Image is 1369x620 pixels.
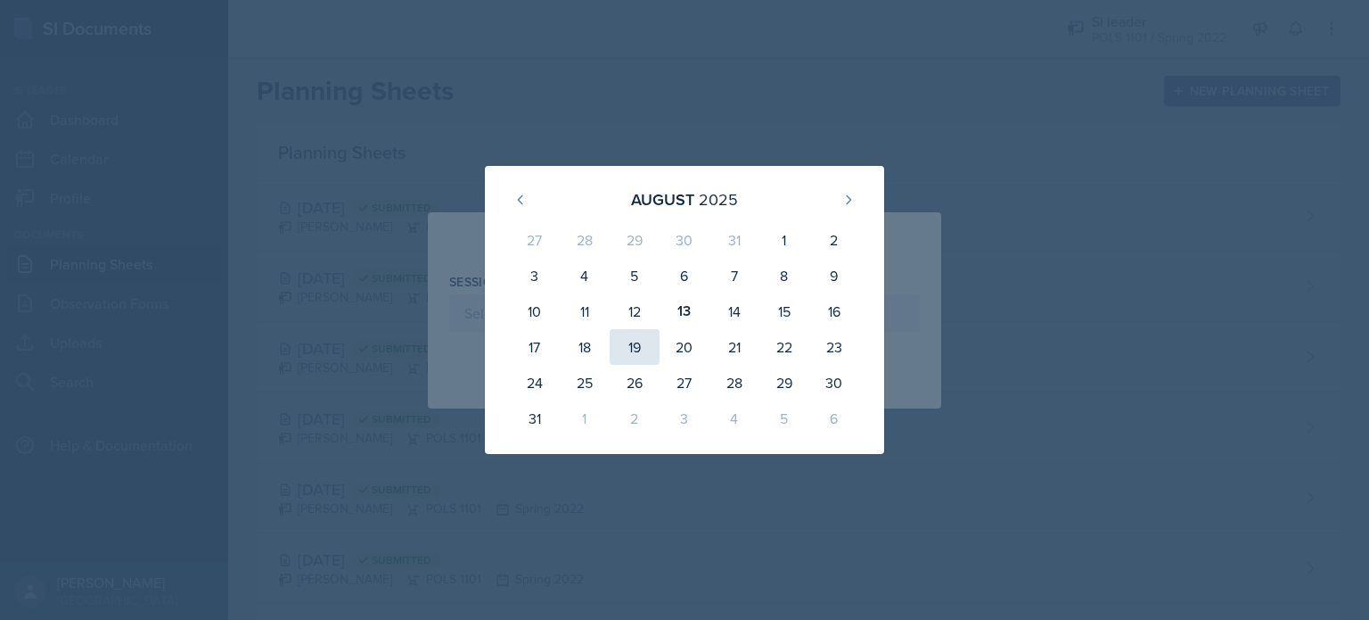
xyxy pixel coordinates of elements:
[809,365,859,401] div: 30
[809,222,859,258] div: 2
[510,293,560,329] div: 10
[610,365,660,401] div: 26
[560,401,610,436] div: 1
[709,329,759,365] div: 21
[709,293,759,329] div: 14
[660,293,709,329] div: 13
[809,401,859,436] div: 6
[660,222,709,258] div: 30
[709,222,759,258] div: 31
[510,365,560,401] div: 24
[759,401,809,436] div: 5
[560,329,610,365] div: 18
[759,258,809,293] div: 8
[759,329,809,365] div: 22
[560,258,610,293] div: 4
[610,293,660,329] div: 12
[660,365,709,401] div: 27
[660,401,709,436] div: 3
[809,293,859,329] div: 16
[660,329,709,365] div: 20
[759,293,809,329] div: 15
[560,293,610,329] div: 11
[560,365,610,401] div: 25
[631,187,694,211] div: August
[610,401,660,436] div: 2
[510,258,560,293] div: 3
[809,258,859,293] div: 9
[709,401,759,436] div: 4
[809,329,859,365] div: 23
[699,187,738,211] div: 2025
[709,365,759,401] div: 28
[759,365,809,401] div: 29
[510,329,560,365] div: 17
[560,222,610,258] div: 28
[610,258,660,293] div: 5
[709,258,759,293] div: 7
[759,222,809,258] div: 1
[660,258,709,293] div: 6
[610,222,660,258] div: 29
[510,222,560,258] div: 27
[610,329,660,365] div: 19
[510,401,560,436] div: 31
